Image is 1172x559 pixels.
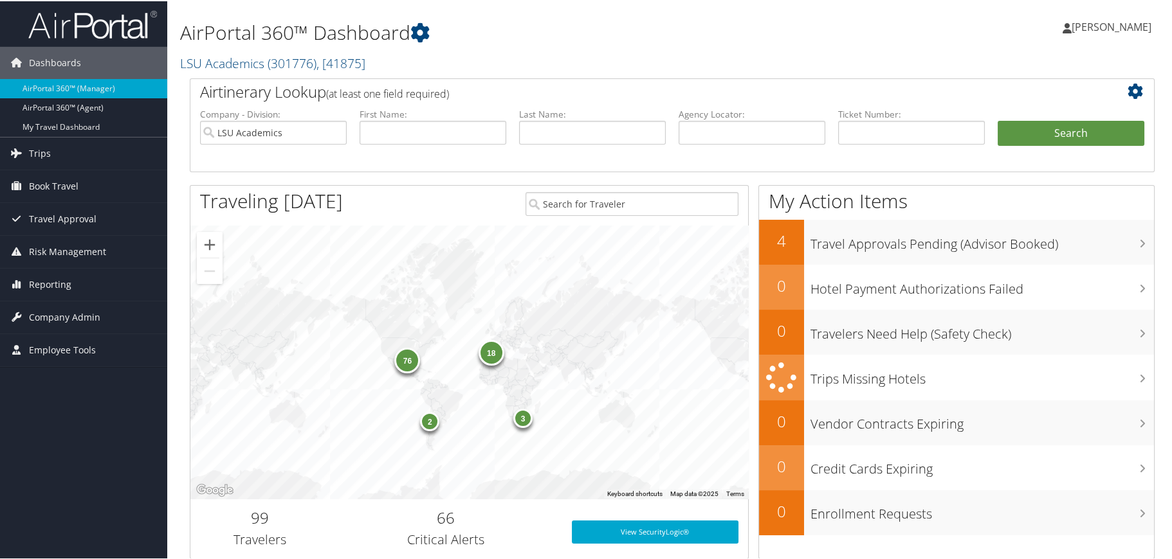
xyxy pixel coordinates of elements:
[200,107,347,120] label: Company - Division:
[810,317,1154,342] h3: Travelers Need Help (Safety Check)
[326,85,449,100] span: (at least one field required)
[197,257,223,283] button: Zoom out
[519,107,666,120] label: Last Name:
[180,18,836,45] h1: AirPortal 360™ Dashboard
[194,481,236,497] img: Google
[479,339,504,364] div: 18
[759,454,804,476] h2: 0
[200,80,1064,102] h2: Airtinerary Lookup
[29,267,71,299] span: Reporting
[810,362,1154,387] h3: Trips Missing Hotels
[29,300,100,332] span: Company Admin
[200,186,343,213] h1: Traveling [DATE]
[29,136,51,168] span: Trips
[360,107,506,120] label: First Name:
[810,497,1154,522] h3: Enrollment Requests
[759,274,804,296] h2: 0
[29,333,96,365] span: Employee Tools
[759,319,804,341] h2: 0
[28,8,157,39] img: airportal-logo.png
[810,407,1154,432] h3: Vendor Contracts Expiring
[838,107,985,120] label: Ticket Number:
[526,191,738,215] input: Search for Traveler
[513,407,533,426] div: 3
[340,506,553,528] h2: 66
[607,488,663,497] button: Keyboard shortcuts
[759,218,1154,263] a: 4Travel Approvals Pending (Advisor Booked)
[759,353,1154,399] a: Trips Missing Hotels
[810,272,1154,297] h3: Hotel Payment Authorizations Failed
[759,308,1154,353] a: 0Travelers Need Help (Safety Check)
[197,231,223,256] button: Zoom in
[759,499,804,521] h2: 0
[572,519,738,542] a: View SecurityLogic®
[29,202,96,234] span: Travel Approval
[679,107,825,120] label: Agency Locator:
[759,186,1154,213] h1: My Action Items
[759,489,1154,534] a: 0Enrollment Requests
[200,529,320,547] h3: Travelers
[340,529,553,547] h3: Critical Alerts
[29,169,78,201] span: Book Travel
[1063,6,1164,45] a: [PERSON_NAME]
[1072,19,1151,33] span: [PERSON_NAME]
[29,46,81,78] span: Dashboards
[180,53,365,71] a: LSU Academics
[268,53,316,71] span: ( 301776 )
[759,444,1154,489] a: 0Credit Cards Expiring
[759,409,804,431] h2: 0
[194,481,236,497] a: Open this area in Google Maps (opens a new window)
[810,227,1154,252] h3: Travel Approvals Pending (Advisor Booked)
[998,120,1144,145] button: Search
[726,489,744,496] a: Terms (opens in new tab)
[810,452,1154,477] h3: Credit Cards Expiring
[670,489,719,496] span: Map data ©2025
[759,229,804,251] h2: 4
[759,399,1154,444] a: 0Vendor Contracts Expiring
[395,346,421,372] div: 76
[200,506,320,528] h2: 99
[29,235,106,267] span: Risk Management
[316,53,365,71] span: , [ 41875 ]
[421,411,440,430] div: 2
[759,263,1154,308] a: 0Hotel Payment Authorizations Failed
